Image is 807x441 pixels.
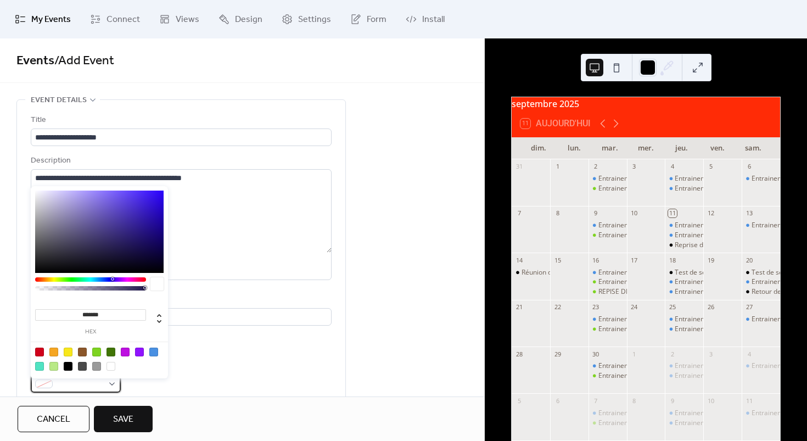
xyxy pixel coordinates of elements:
[675,231,770,240] div: Entrainement piscine Babylone
[592,397,600,405] div: 7
[512,97,780,110] div: septembre 2025
[515,163,523,171] div: 31
[235,13,262,26] span: Design
[592,350,600,358] div: 30
[665,361,703,371] div: Entrainement St-Amand
[37,413,70,426] span: Cancel
[598,221,672,230] div: Entrainement St-Amand
[675,174,748,183] div: Entrainement St-Amand
[598,231,669,240] div: Entrainement physique
[628,137,664,159] div: mer.
[135,348,144,356] div: #9013FE
[736,137,771,159] div: sam.
[151,4,208,34] a: Views
[121,348,130,356] div: #BD10E0
[699,137,735,159] div: ven.
[745,163,753,171] div: 6
[31,114,329,127] div: Title
[665,287,703,297] div: Entrainement piscine Babylone
[665,174,703,183] div: Entrainement St-Amand
[675,418,770,428] div: Entrainement piscine Babylone
[675,184,770,193] div: Entrainement piscine Babylone
[31,13,71,26] span: My Events
[592,303,600,311] div: 23
[589,287,627,297] div: REPISE DES ENTRAINEMENT PHYSIQUE
[556,137,592,159] div: lun.
[31,154,329,168] div: Description
[630,397,638,405] div: 8
[589,221,627,230] div: Entrainement St-Amand
[149,348,158,356] div: #4A90E2
[553,209,562,217] div: 8
[598,418,669,428] div: Entrainement physique
[522,268,589,277] div: Réunion d'information
[598,268,672,277] div: Entrainement St-Amand
[675,409,748,418] div: Entrainement St-Amand
[589,325,627,334] div: Entrainement physique
[630,303,638,311] div: 24
[630,163,638,171] div: 3
[298,13,331,26] span: Settings
[598,325,669,334] div: Entrainement physique
[589,361,627,371] div: Entrainement St-Amand
[107,362,115,371] div: #FFFFFF
[589,184,627,193] div: Entrainement physique
[675,241,757,250] div: Reprise des entrainements
[707,303,715,311] div: 26
[35,329,146,335] label: hex
[512,268,550,277] div: Réunion d'information
[78,348,87,356] div: #8B572A
[675,315,748,324] div: Entrainement St-Amand
[665,315,703,324] div: Entrainement St-Amand
[589,418,627,428] div: Entrainement physique
[745,397,753,405] div: 11
[742,287,780,297] div: Retour des EPI
[553,163,562,171] div: 1
[35,362,44,371] div: #50E3C2
[273,4,339,34] a: Settings
[668,256,676,264] div: 18
[31,94,87,107] span: Event details
[630,256,638,264] div: 17
[675,287,770,297] div: Entrainement piscine Babylone
[49,348,58,356] div: #F5A623
[665,409,703,418] div: Entrainement St-Amand
[707,209,715,217] div: 12
[630,209,638,217] div: 10
[18,406,89,432] button: Cancel
[94,406,153,432] button: Save
[589,315,627,324] div: Entrainement St-Amand
[742,277,780,287] div: Entrainement piscine Babylone
[745,350,753,358] div: 4
[592,209,600,217] div: 9
[664,137,699,159] div: jeu.
[367,13,386,26] span: Form
[668,209,676,217] div: 11
[397,4,453,34] a: Install
[54,49,114,73] span: / Add Event
[598,174,672,183] div: Entrainement St-Amand
[515,209,523,217] div: 7
[592,256,600,264] div: 16
[598,184,669,193] div: Entrainement physique
[742,174,780,183] div: Entrainement piscine Babylone
[210,4,271,34] a: Design
[598,409,672,418] div: Entrainement St-Amand
[113,413,133,426] span: Save
[668,163,676,171] div: 4
[742,361,780,371] div: Entrainement piscine Babylone
[515,350,523,358] div: 28
[78,362,87,371] div: #4A4A4A
[422,13,445,26] span: Install
[589,277,627,287] div: Entrainement physique
[64,348,72,356] div: #F8E71C
[515,256,523,264] div: 14
[742,315,780,324] div: Entrainement piscine Babylone
[92,362,101,371] div: #9B9B9B
[665,325,703,334] div: Entrainement piscine Babylone
[592,137,628,159] div: mar.
[665,231,703,240] div: Entrainement piscine Babylone
[668,397,676,405] div: 9
[668,303,676,311] div: 25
